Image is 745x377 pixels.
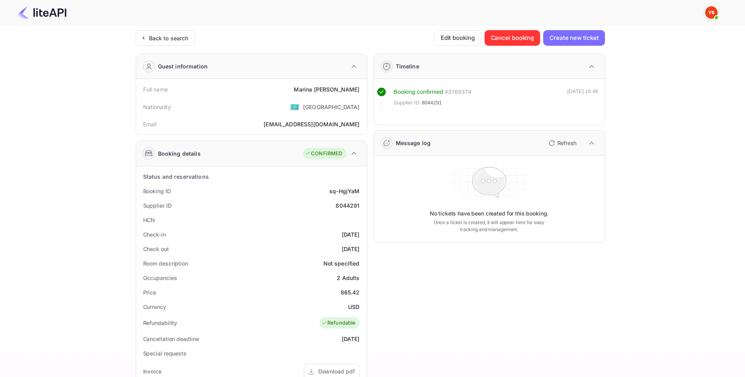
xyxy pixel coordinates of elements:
[342,245,360,253] div: [DATE]
[305,150,342,158] div: CONFIRMED
[143,319,178,327] div: Refundability
[396,62,419,70] div: Timeline
[143,85,168,93] div: Full name
[342,230,360,239] div: [DATE]
[567,88,598,110] div: [DATE] 16:48
[143,216,155,224] div: HCN
[143,274,177,282] div: Occupancies
[294,85,359,93] div: Marina [PERSON_NAME]
[143,120,157,128] div: Email
[557,139,576,147] p: Refresh
[348,303,359,311] div: USD
[543,30,605,46] button: Create new ticket
[143,172,209,181] div: Status and reservations
[430,210,549,217] p: No tickets have been created for this booking.
[290,100,299,114] span: United States
[143,245,169,253] div: Check out
[323,259,360,267] div: Not specified
[396,139,431,147] div: Message log
[143,259,188,267] div: Room description
[485,30,540,46] button: Cancel booking
[544,137,580,149] button: Refresh
[149,34,188,42] div: Back to search
[143,187,171,195] div: Booking ID
[394,99,421,107] span: Supplier ID:
[17,6,66,19] img: LiteAPI Logo
[342,335,360,343] div: [DATE]
[143,349,187,357] div: Special requests
[143,288,156,296] div: Price
[318,367,355,375] div: Download pdf
[143,230,166,239] div: Check-in
[143,303,166,311] div: Currency
[422,99,442,107] span: 8044291
[158,62,208,70] div: Guest information
[143,335,199,343] div: Cancellation deadline
[143,367,162,375] div: Invoice
[264,120,359,128] div: [EMAIL_ADDRESS][DOMAIN_NAME]
[445,88,471,97] div: # 3769374
[341,288,360,296] div: 865.42
[143,201,172,210] div: Supplier ID
[303,103,360,111] div: [GEOGRAPHIC_DATA]
[158,149,201,158] div: Booking details
[143,103,171,111] div: Nationality
[321,319,356,327] div: Refundable
[427,219,551,233] p: Once a ticket is created, it will appear here for easy tracking and management.
[394,88,443,97] div: Booking confirmed
[434,30,481,46] button: Edit booking
[705,6,718,19] img: Yandex Support
[329,187,359,195] div: sq-HgjYaM
[336,201,359,210] div: 8044291
[337,274,359,282] div: 2 Adults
